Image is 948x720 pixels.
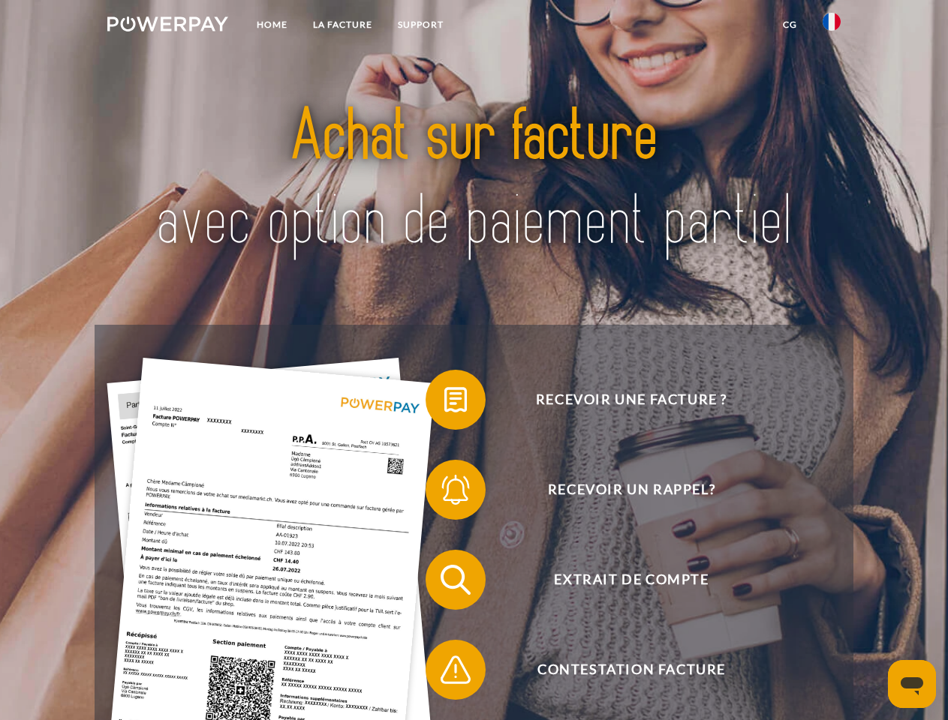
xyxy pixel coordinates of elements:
span: Recevoir une facture ? [447,370,815,430]
button: Recevoir une facture ? [426,370,816,430]
span: Extrait de compte [447,550,815,610]
img: fr [823,13,841,31]
button: Recevoir un rappel? [426,460,816,520]
a: CG [770,11,810,38]
img: qb_bill.svg [437,381,474,418]
img: logo-powerpay-white.svg [107,16,228,31]
button: Extrait de compte [426,550,816,610]
a: Support [385,11,456,38]
span: Contestation Facture [447,640,815,700]
a: Home [244,11,300,38]
img: title-powerpay_fr.svg [143,72,805,287]
img: qb_warning.svg [437,651,474,688]
img: qb_bell.svg [437,471,474,508]
a: LA FACTURE [300,11,385,38]
img: qb_search.svg [437,561,474,598]
iframe: Bouton de lancement de la fenêtre de messagerie [888,660,936,708]
span: Recevoir un rappel? [447,460,815,520]
button: Contestation Facture [426,640,816,700]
